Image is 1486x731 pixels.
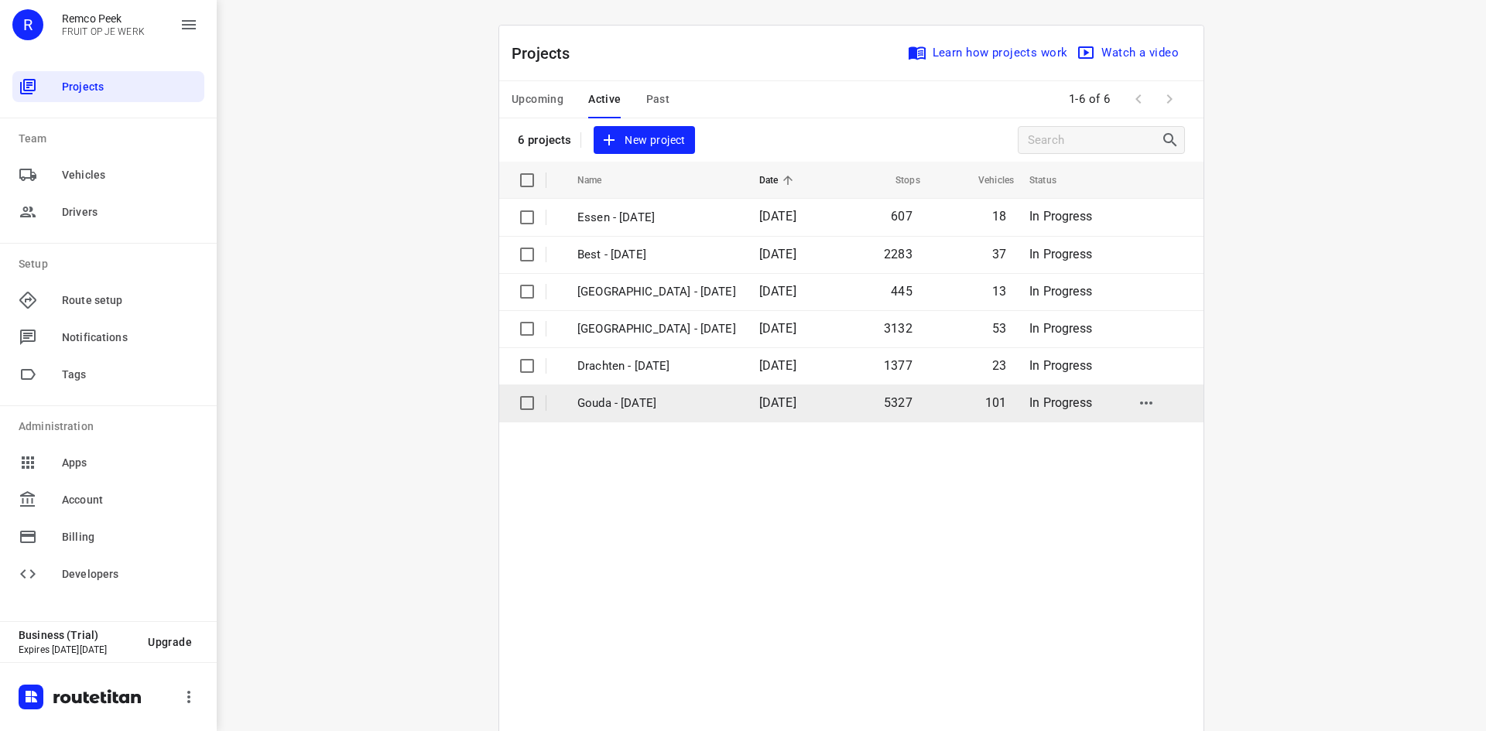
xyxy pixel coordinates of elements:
span: New project [603,131,685,150]
span: Billing [62,529,198,545]
div: R [12,9,43,40]
span: Date [759,171,799,190]
span: 607 [891,209,912,224]
div: Projects [12,71,204,102]
input: Search projects [1028,128,1161,152]
span: [DATE] [759,284,796,299]
div: Notifications [12,322,204,353]
span: 1377 [884,358,912,373]
p: [GEOGRAPHIC_DATA] - [DATE] [577,283,736,301]
p: [GEOGRAPHIC_DATA] - [DATE] [577,320,736,338]
span: 53 [992,321,1006,336]
span: Vehicles [958,171,1014,190]
span: 2283 [884,247,912,261]
div: Tags [12,359,204,390]
span: Vehicles [62,167,198,183]
span: Drivers [62,204,198,220]
p: Remco Peek [62,12,145,25]
span: Next Page [1154,84,1185,114]
span: Past [646,90,670,109]
div: Developers [12,558,204,589]
div: Account [12,484,204,515]
p: Business (Trial) [19,629,135,641]
span: Previous Page [1123,84,1154,114]
div: Drivers [12,196,204,227]
span: [DATE] [759,358,796,373]
span: [DATE] [759,247,796,261]
p: Team [19,131,204,147]
span: In Progress [1029,247,1092,261]
p: FRUIT OP JE WERK [62,26,145,37]
div: Route setup [12,285,204,316]
p: Gouda - [DATE] [577,395,736,412]
button: New project [594,126,694,155]
p: Essen - Monday [577,209,736,227]
span: Upgrade [148,636,192,648]
p: 6 projects [518,133,571,147]
span: [DATE] [759,209,796,224]
span: 23 [992,358,1006,373]
span: 18 [992,209,1006,224]
p: Setup [19,256,204,272]
div: Billing [12,521,204,552]
div: Apps [12,447,204,478]
p: Expires [DATE][DATE] [19,644,135,655]
button: Upgrade [135,628,204,656]
span: Tags [62,367,198,383]
span: Developers [62,566,198,582]
span: Route setup [62,292,198,309]
span: [DATE] [759,395,796,410]
div: Search [1161,131,1184,149]
span: Projects [62,79,198,95]
div: Vehicles [12,159,204,190]
span: 445 [891,284,912,299]
span: In Progress [1029,209,1092,224]
span: 13 [992,284,1006,299]
span: In Progress [1029,284,1092,299]
span: In Progress [1029,321,1092,336]
span: [DATE] [759,321,796,336]
span: Account [62,492,198,508]
span: Stops [875,171,920,190]
span: In Progress [1029,395,1092,410]
p: Drachten - [DATE] [577,357,736,375]
span: In Progress [1029,358,1092,373]
span: 101 [985,395,1007,410]
p: Projects [512,42,583,65]
span: Notifications [62,330,198,346]
p: Administration [19,418,204,435]
span: Active [588,90,621,109]
span: 3132 [884,321,912,336]
span: Name [577,171,622,190]
span: 37 [992,247,1006,261]
span: Upcoming [512,90,563,109]
span: Apps [62,455,198,471]
p: Best - Monday [577,246,736,264]
span: 1-6 of 6 [1063,83,1117,116]
span: Status [1029,171,1077,190]
span: 5327 [884,395,912,410]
